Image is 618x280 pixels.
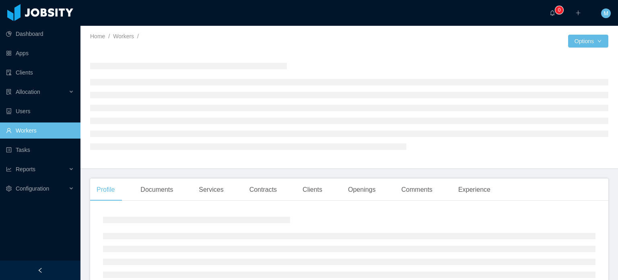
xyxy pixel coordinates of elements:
div: Documents [134,178,179,201]
div: Comments [395,178,439,201]
i: icon: setting [6,186,12,191]
a: icon: auditClients [6,64,74,81]
a: Home [90,33,105,39]
div: Experience [452,178,497,201]
a: Workers [113,33,134,39]
a: icon: pie-chartDashboard [6,26,74,42]
div: Openings [342,178,382,201]
sup: 0 [555,6,563,14]
span: M [604,8,608,18]
span: / [137,33,139,39]
a: icon: userWorkers [6,122,74,139]
a: icon: appstoreApps [6,45,74,61]
a: icon: robotUsers [6,103,74,119]
span: / [108,33,110,39]
i: icon: plus [575,10,581,16]
button: Optionsicon: down [568,35,608,48]
span: Allocation [16,89,40,95]
i: icon: bell [550,10,555,16]
span: Configuration [16,185,49,192]
div: Profile [90,178,121,201]
div: Services [192,178,230,201]
div: Contracts [243,178,283,201]
i: icon: solution [6,89,12,95]
a: icon: profileTasks [6,142,74,158]
span: Reports [16,166,35,172]
div: Clients [296,178,329,201]
i: icon: line-chart [6,166,12,172]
